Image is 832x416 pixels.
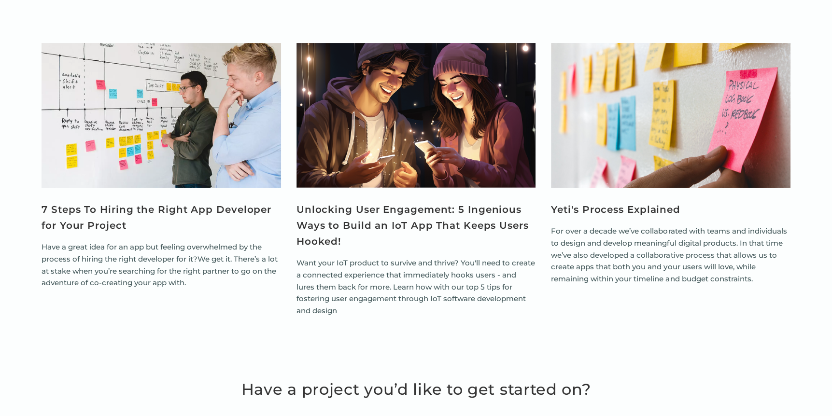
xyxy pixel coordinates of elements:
[42,43,281,188] a: View Article
[296,202,536,250] a: Unlocking User Engagement: 5 Ingenious Ways to Build an IoT App That Keeps Users Hooked!
[296,43,536,188] img: two people looking a their mobile device.
[551,43,790,188] a: View Article
[551,202,790,218] a: Yeti's Process Explained
[551,225,790,285] p: For over a decade we’ve collaborated with teams and individuals to design and develop meaningful ...
[42,241,281,289] p: Have a great idea for an app but feeling overwhelmed by the process of hiring the right developer...
[296,257,536,317] p: Want your IoT product to survive and thrive? You'll need to create a connected experience that im...
[296,43,536,188] a: View Article
[42,202,281,234] a: 7 Steps To Hiring the Right App Developer for Your Project
[241,377,591,402] h2: Have a project you’d like to get started on?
